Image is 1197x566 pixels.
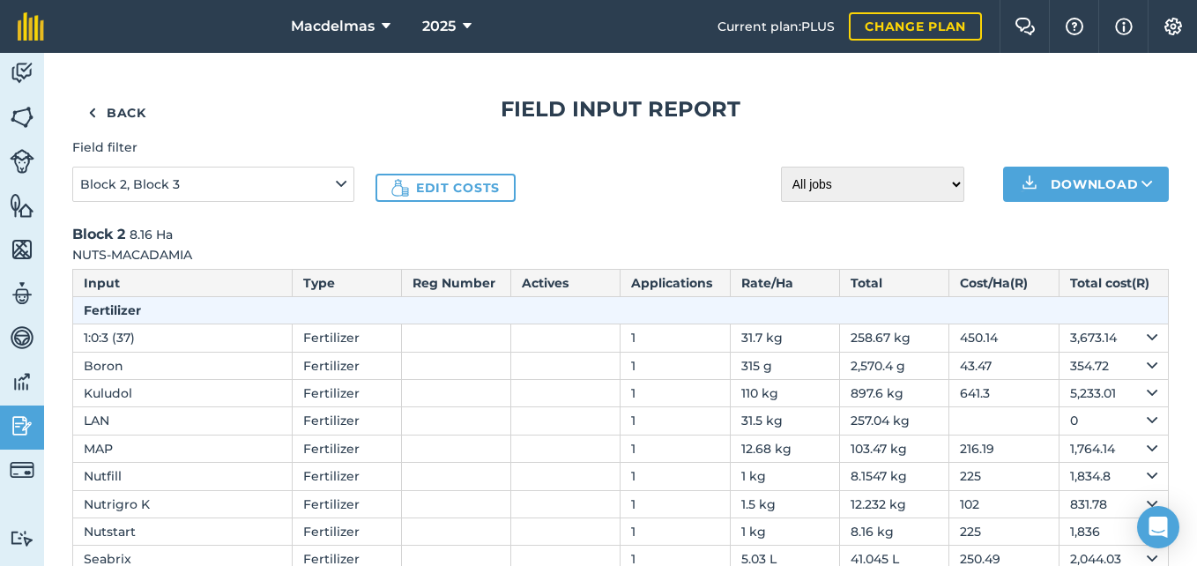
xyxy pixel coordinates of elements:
[949,352,1059,379] td: 43.47
[72,245,1169,264] p: NUTS-MACADAMIA
[18,12,44,41] img: fieldmargin Logo
[1137,506,1179,548] div: Open Intercom Messenger
[730,324,839,352] td: 31.7 kg
[1059,518,1168,546] td: 1,836
[73,352,1169,379] tr: BoronFertilizer1315 g2,570.4 g43.47354.72
[422,16,456,37] span: 2025
[949,518,1059,546] td: 225
[73,518,293,546] td: Nutstart
[401,269,510,296] th: Reg Number
[1059,407,1168,435] td: 0
[621,490,730,518] td: 1
[73,463,293,490] td: Nutfill
[73,324,293,352] td: 1:0:3 (37)
[949,269,1059,296] th: Cost / Ha ( R )
[621,407,730,435] td: 1
[130,227,173,242] span: 8.16 Ha
[73,380,1169,407] tr: KuludolFertilizer1110 kg897.6 kg641.35,233.01
[730,518,839,546] td: 1 kg
[391,179,409,197] img: Icon showing a money bag
[949,463,1059,490] td: 225
[949,435,1059,462] td: 216.19
[840,435,949,462] td: 103.47 kg
[840,463,949,490] td: 8.1547 kg
[621,352,730,379] td: 1
[10,60,34,86] img: svg+xml;base64,PD94bWwgdmVyc2lvbj0iMS4wIiBlbmNvZGluZz0idXRmLTgiPz4KPCEtLSBHZW5lcmF0b3I6IEFkb2JlIE...
[1003,167,1169,202] button: Download
[10,369,34,395] img: svg+xml;base64,PD94bWwgdmVyc2lvbj0iMS4wIiBlbmNvZGluZz0idXRmLTgiPz4KPCEtLSBHZW5lcmF0b3I6IEFkb2JlIE...
[949,380,1059,407] td: 641.3
[730,435,839,462] td: 12.68 kg
[292,380,401,407] td: Fertilizer
[73,269,293,296] th: Input
[73,380,293,407] td: Kuludol
[72,95,1169,123] h1: Field Input Report
[840,490,949,518] td: 12.232 kg
[511,269,621,296] th: Actives
[840,269,949,296] th: Total
[10,324,34,351] img: svg+xml;base64,PD94bWwgdmVyc2lvbj0iMS4wIiBlbmNvZGluZz0idXRmLTgiPz4KPCEtLSBHZW5lcmF0b3I6IEFkb2JlIE...
[730,463,839,490] td: 1 kg
[1059,269,1168,296] th: Total cost ( R )
[292,407,401,435] td: Fertilizer
[72,95,162,130] a: Back
[88,102,96,123] img: svg+xml;base64,PHN2ZyB4bWxucz0iaHR0cDovL3d3dy53My5vcmcvMjAwMC9zdmciIHdpZHRoPSI5IiBoZWlnaHQ9IjI0Ii...
[73,407,293,435] td: LAN
[72,167,354,202] button: Block 2, Block 3
[292,435,401,462] td: Fertilizer
[849,12,982,41] a: Change plan
[73,463,1169,490] tr: NutfillFertilizer11 kg8.1547 kg2251,834.8
[717,17,835,36] span: Current plan : PLUS
[621,518,730,546] td: 1
[1064,18,1085,35] img: A question mark icon
[1163,18,1184,35] img: A cog icon
[1059,463,1168,490] td: 1,834.8
[621,269,730,296] th: Applications
[1059,490,1168,518] td: 831.78
[840,518,949,546] td: 8.16 kg
[10,280,34,307] img: svg+xml;base64,PD94bWwgdmVyc2lvbj0iMS4wIiBlbmNvZGluZz0idXRmLTgiPz4KPCEtLSBHZW5lcmF0b3I6IEFkb2JlIE...
[1059,352,1168,379] td: 354.72
[949,324,1059,352] td: 450.14
[1015,18,1036,35] img: Two speech bubbles overlapping with the left bubble in the forefront
[73,296,1169,324] th: Fertilizer
[730,269,839,296] th: Rate/ Ha
[840,352,949,379] td: 2,570.4 g
[375,174,516,202] a: Edit costs
[10,149,34,174] img: svg+xml;base64,PD94bWwgdmVyc2lvbj0iMS4wIiBlbmNvZGluZz0idXRmLTgiPz4KPCEtLSBHZW5lcmF0b3I6IEFkb2JlIE...
[10,104,34,130] img: svg+xml;base64,PHN2ZyB4bWxucz0iaHR0cDovL3d3dy53My5vcmcvMjAwMC9zdmciIHdpZHRoPSI1NiIgaGVpZ2h0PSI2MC...
[840,324,949,352] td: 258.67 kg
[73,490,1169,518] tr: Nutrigro KFertilizer11.5 kg12.232 kg102831.78
[10,413,34,439] img: svg+xml;base64,PD94bWwgdmVyc2lvbj0iMS4wIiBlbmNvZGluZz0idXRmLTgiPz4KPCEtLSBHZW5lcmF0b3I6IEFkb2JlIE...
[1059,380,1168,407] td: 5,233.01
[73,352,293,379] td: Boron
[73,435,293,462] td: MAP
[73,407,1169,435] tr: LANFertilizer131.5 kg257.04 kg0
[730,380,839,407] td: 110 kg
[292,324,401,352] td: Fertilizer
[10,236,34,263] img: svg+xml;base64,PHN2ZyB4bWxucz0iaHR0cDovL3d3dy53My5vcmcvMjAwMC9zdmciIHdpZHRoPSI1NiIgaGVpZ2h0PSI2MC...
[73,490,293,518] td: Nutrigro K
[621,380,730,407] td: 1
[621,463,730,490] td: 1
[292,490,401,518] td: Fertilizer
[840,380,949,407] td: 897.6 kg
[292,463,401,490] td: Fertilizer
[73,518,1169,546] tr: NutstartFertilizer11 kg8.16 kg2251,836
[73,435,1169,462] tr: MAPFertilizer112.68 kg103.47 kg216.191,764.14
[949,490,1059,518] td: 102
[1115,16,1133,37] img: svg+xml;base64,PHN2ZyB4bWxucz0iaHR0cDovL3d3dy53My5vcmcvMjAwMC9zdmciIHdpZHRoPSIxNyIgaGVpZ2h0PSIxNy...
[292,352,401,379] td: Fertilizer
[730,407,839,435] td: 31.5 kg
[292,518,401,546] td: Fertilizer
[730,352,839,379] td: 315 g
[730,490,839,518] td: 1.5 kg
[840,407,949,435] td: 257.04 kg
[10,458,34,482] img: svg+xml;base64,PD94bWwgdmVyc2lvbj0iMS4wIiBlbmNvZGluZz0idXRmLTgiPz4KPCEtLSBHZW5lcmF0b3I6IEFkb2JlIE...
[1019,174,1040,195] img: Download icon
[72,223,1169,246] h3: Block 2
[1059,324,1168,352] td: 3,673.14
[292,269,401,296] th: Type
[621,435,730,462] td: 1
[291,16,375,37] span: Macdelmas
